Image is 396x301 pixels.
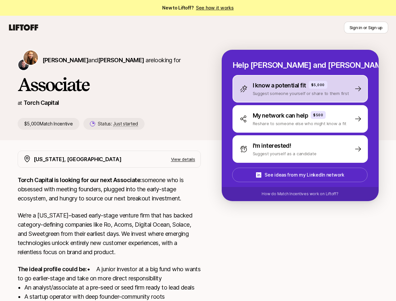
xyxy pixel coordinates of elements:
strong: The ideal profile could be: [18,266,87,273]
span: Just started [113,121,138,127]
span: New to Liftoff? [162,4,233,12]
p: My network can help [253,111,308,120]
a: See how it works [196,5,234,10]
p: Suggest yourself as a candidate [253,150,317,157]
p: [US_STATE], [GEOGRAPHIC_DATA] [34,155,122,163]
p: We’re a [US_STATE]–based early-stage venture firm that has backed category-defining companies lik... [18,211,201,257]
p: Suggest someone yourself or share to them first [253,90,349,97]
span: and [88,57,144,64]
p: $5,000 [311,82,325,87]
img: Katie Reiner [24,50,38,65]
p: I'm interested! [253,141,291,150]
p: someone who is obsessed with meeting founders, plugged into the early-stage ecosystem, and hungry... [18,176,201,203]
p: Status: [98,120,138,128]
p: are looking for [43,56,181,65]
img: Christopher Harper [18,60,29,70]
p: $5,000 Match Incentive [18,118,79,130]
button: See ideas from my LinkedIn network [232,168,368,182]
p: Reshare to someone else who might know a fit [253,120,347,127]
button: Sign in or Sign up [344,22,388,33]
p: Help [PERSON_NAME] and [PERSON_NAME] hire [232,61,368,70]
p: See ideas from my LinkedIn network [265,171,344,179]
strong: Torch Capital is looking for our next Associate: [18,177,142,183]
a: Torch Capital [24,99,59,106]
p: How do Match Incentives work on Liftoff? [262,191,338,197]
p: at [18,99,22,107]
p: View details [171,156,195,162]
h1: Associate [18,75,201,94]
p: I know a potential fit [253,81,306,90]
span: [PERSON_NAME] [98,57,144,64]
p: $500 [313,112,323,118]
span: [PERSON_NAME] [43,57,89,64]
